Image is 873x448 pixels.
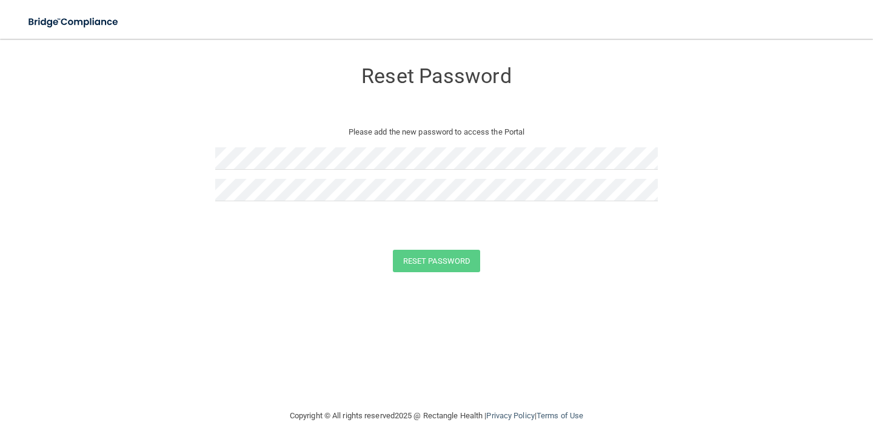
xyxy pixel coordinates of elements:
[224,125,649,139] p: Please add the new password to access the Portal
[537,411,583,420] a: Terms of Use
[18,10,130,35] img: bridge_compliance_login_screen.278c3ca4.svg
[486,411,534,420] a: Privacy Policy
[215,65,658,87] h3: Reset Password
[215,396,658,435] div: Copyright © All rights reserved 2025 @ Rectangle Health | |
[393,250,480,272] button: Reset Password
